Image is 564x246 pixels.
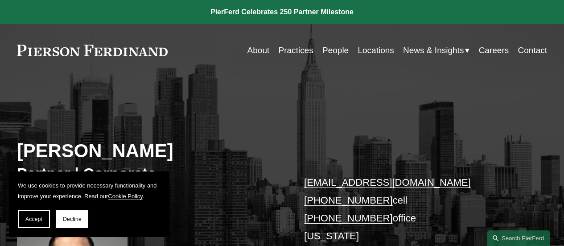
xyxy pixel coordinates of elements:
section: Cookie banner [9,171,169,237]
button: Accept [18,210,50,228]
span: Decline [63,216,82,222]
p: We use cookies to provide necessary functionality and improve your experience. Read our . [18,180,161,201]
h3: Partner | Corporate [17,164,282,183]
h2: [PERSON_NAME] [17,140,282,163]
span: News & Insights [403,43,464,58]
a: About [247,42,270,59]
span: Accept [25,216,42,222]
a: Locations [358,42,394,59]
a: Cookie Policy [108,193,143,200]
button: Decline [56,210,88,228]
a: Search this site [487,230,550,246]
a: People [322,42,349,59]
a: Practices [279,42,313,59]
a: folder dropdown [403,42,469,59]
a: [PHONE_NUMBER] [304,213,393,224]
a: [PHONE_NUMBER] [304,195,393,206]
a: [EMAIL_ADDRESS][DOMAIN_NAME] [304,177,471,188]
a: Careers [479,42,509,59]
a: Contact [518,42,548,59]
